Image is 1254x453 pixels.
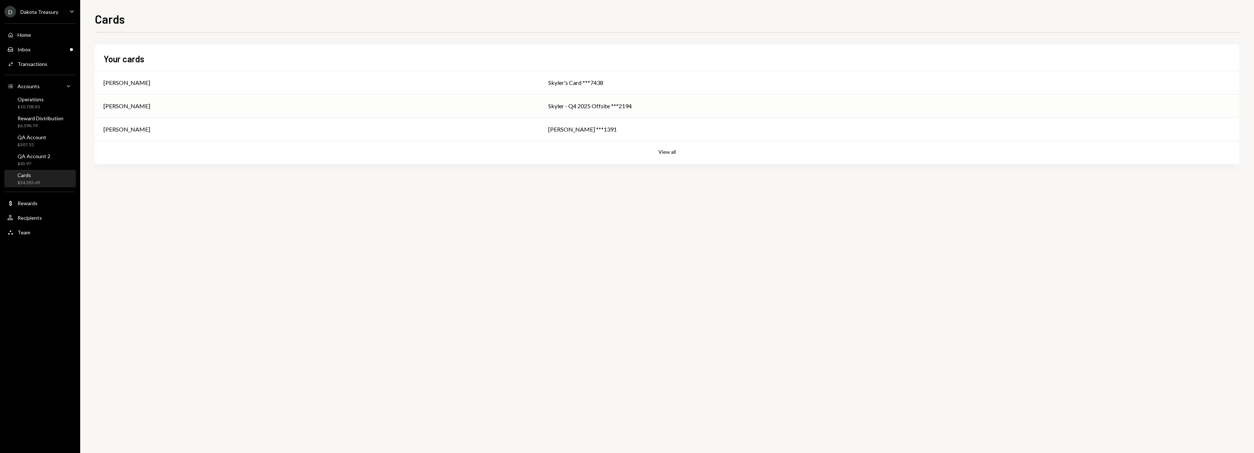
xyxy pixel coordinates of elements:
[17,229,30,235] div: Team
[17,115,63,121] div: Reward Distribution
[4,113,76,130] a: Reward Distribution$6,598.79
[17,104,44,110] div: $10,708.81
[4,170,76,187] a: Cards$34,285.69
[104,102,150,110] div: [PERSON_NAME]
[17,61,47,67] div: Transactions
[17,215,42,221] div: Recipients
[17,172,40,178] div: Cards
[4,132,76,149] a: QA Account$307.52
[104,78,150,87] div: [PERSON_NAME]
[17,142,46,148] div: $307.52
[4,28,76,41] a: Home
[658,149,676,156] button: View all
[548,102,1231,110] div: Skyler - Q4 2025 Offsite ***2194
[17,123,63,129] div: $6,598.79
[17,153,50,159] div: QA Account 2
[4,6,16,17] div: D
[548,125,1231,134] div: [PERSON_NAME] ***1391
[548,78,1231,87] div: Skyler's Card ***7438
[20,9,58,15] div: Dakota Treasury
[4,57,76,70] a: Transactions
[104,53,144,65] h2: Your cards
[4,151,76,168] a: QA Account 2$45.97
[4,196,76,210] a: Rewards
[17,32,31,38] div: Home
[4,79,76,93] a: Accounts
[4,43,76,56] a: Inbox
[17,180,40,186] div: $34,285.69
[17,200,38,206] div: Rewards
[17,134,46,140] div: QA Account
[4,226,76,239] a: Team
[17,83,40,89] div: Accounts
[104,125,150,134] div: [PERSON_NAME]
[17,96,44,102] div: Operations
[95,12,125,26] h1: Cards
[17,46,31,52] div: Inbox
[4,211,76,224] a: Recipients
[17,161,50,167] div: $45.97
[4,94,76,112] a: Operations$10,708.81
